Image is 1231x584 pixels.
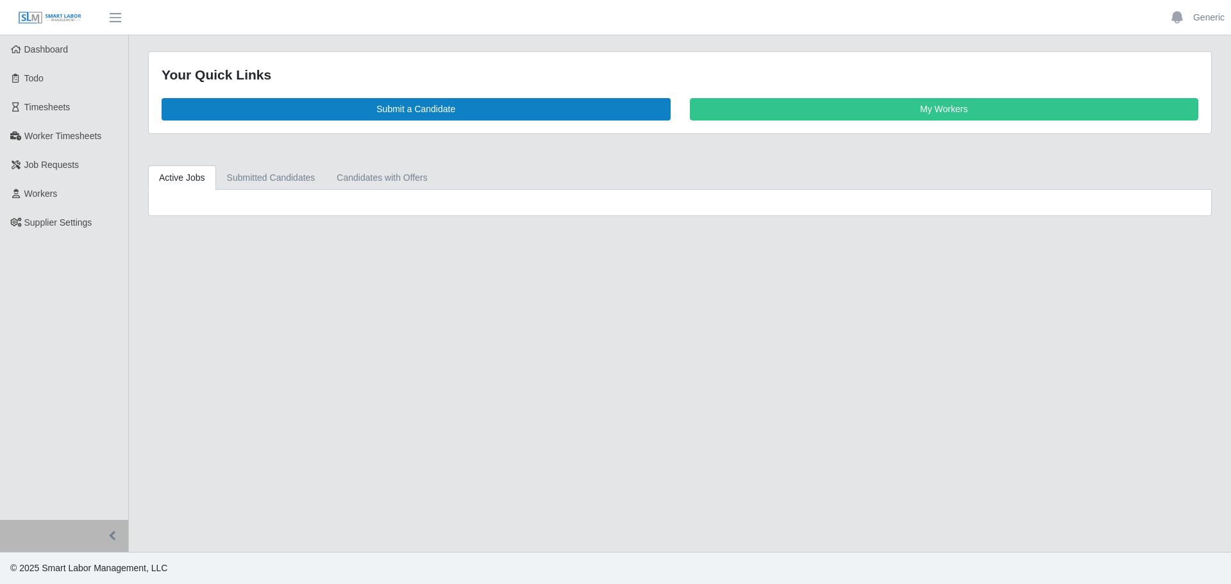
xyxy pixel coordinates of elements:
span: © 2025 Smart Labor Management, LLC [10,563,167,573]
span: Worker Timesheets [24,131,101,141]
img: SLM Logo [18,11,82,25]
a: Candidates with Offers [326,165,438,190]
a: My Workers [690,98,1199,121]
span: Workers [24,188,58,199]
a: Active Jobs [148,165,216,190]
div: Your Quick Links [162,65,1198,85]
span: Job Requests [24,160,80,170]
span: Todo [24,73,44,83]
a: Submitted Candidates [216,165,326,190]
a: Generic [1193,11,1225,24]
span: Dashboard [24,44,69,54]
span: Supplier Settings [24,217,92,228]
a: Submit a Candidate [162,98,671,121]
span: Timesheets [24,102,71,112]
